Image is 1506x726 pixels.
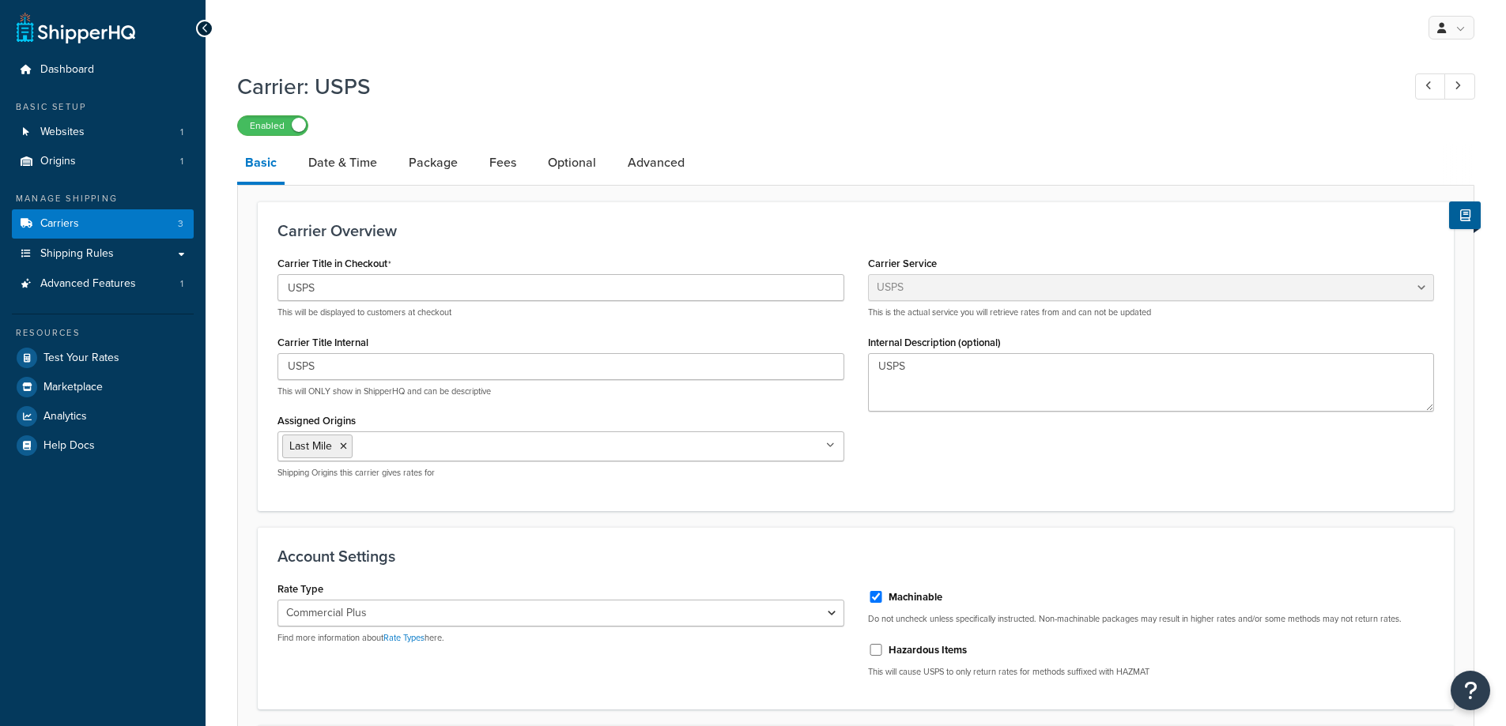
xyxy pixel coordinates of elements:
span: Help Docs [43,439,95,453]
li: Advanced Features [12,269,194,299]
p: This is the actual service you will retrieve rates from and can not be updated [868,307,1435,318]
a: Websites1 [12,118,194,147]
span: Advanced Features [40,277,136,291]
span: 3 [178,217,183,231]
a: Shipping Rules [12,239,194,269]
a: Dashboard [12,55,194,85]
a: Date & Time [300,144,385,182]
label: Carrier Title in Checkout [277,258,391,270]
a: Advanced [620,144,693,182]
a: Help Docs [12,431,194,460]
label: Enabled [238,116,308,135]
div: Basic Setup [12,100,194,114]
li: Websites [12,118,194,147]
p: Do not uncheck unless specifically instructed. Non-machinable packages may result in higher rates... [868,613,1435,625]
h3: Carrier Overview [277,222,1434,239]
a: Next Record [1444,73,1475,100]
span: Shipping Rules [40,247,114,261]
a: Package [401,144,466,182]
span: Analytics [43,410,87,423]
label: Internal Description (optional) [868,337,1001,348]
p: This will cause USPS to only return rates for methods suffixed with HAZMAT [868,666,1435,678]
a: Analytics [12,402,194,431]
span: Origins [40,155,76,168]
textarea: USPS [868,353,1435,412]
button: Show Help Docs [1449,201,1481,229]
li: Carriers [12,209,194,239]
span: 1 [180,277,183,291]
p: Find more information about here. [277,632,844,644]
span: Test Your Rates [43,352,119,365]
div: Manage Shipping [12,192,194,205]
label: Machinable [889,590,942,604]
a: Marketplace [12,373,194,401]
label: Carrier Title Internal [277,337,368,348]
a: Previous Record [1415,73,1446,100]
a: Optional [540,144,604,182]
a: Fees [481,144,524,182]
label: Hazardous Items [889,643,967,657]
a: Test Your Rates [12,344,194,372]
button: Open Resource Center [1451,671,1490,710]
span: 1 [180,155,183,168]
p: Shipping Origins this carrier gives rates for [277,467,844,479]
span: Last Mile [289,438,332,454]
li: Origins [12,147,194,176]
a: Origins1 [12,147,194,176]
p: This will be displayed to customers at checkout [277,307,844,318]
a: Basic [237,144,285,185]
p: This will ONLY show in ShipperHQ and can be descriptive [277,386,844,397]
span: Carriers [40,217,79,231]
div: Resources [12,326,194,340]
span: Websites [40,126,85,139]
a: Rate Types [383,631,425,644]
span: 1 [180,126,183,139]
span: Marketplace [43,381,103,394]
h3: Account Settings [277,547,1434,565]
label: Carrier Service [868,258,937,269]
a: Advanced Features1 [12,269,194,299]
a: Carriers3 [12,209,194,239]
span: Dashboard [40,63,94,77]
label: Assigned Origins [277,415,356,427]
label: Rate Type [277,583,323,595]
h1: Carrier: USPS [237,71,1386,102]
